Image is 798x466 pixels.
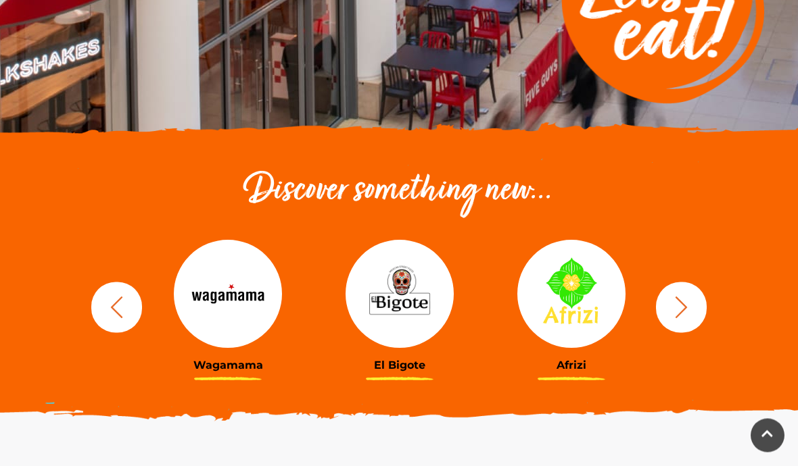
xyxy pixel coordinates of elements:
[152,359,304,372] h3: Wagamama
[324,359,475,372] h3: El Bigote
[496,240,647,372] a: Afrizi
[324,240,475,372] a: El Bigote
[496,359,647,372] h3: Afrizi
[152,240,304,372] a: Wagamama
[85,170,713,213] h2: Discover something new...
